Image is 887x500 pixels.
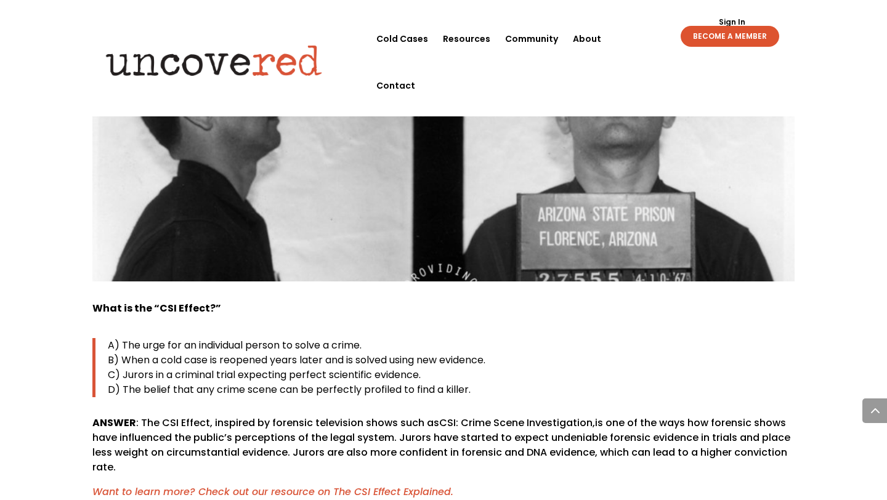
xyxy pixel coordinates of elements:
[376,15,428,62] a: Cold Cases
[712,18,752,26] a: Sign In
[108,338,362,352] span: A) The urge for an individual person to solve a crime.
[108,382,471,397] span: D) The belief that any crime scene can be perfectly profiled to find a killer.
[92,19,795,281] img: ErnestoMiranda
[92,416,795,485] p: : The CSI Effect, inspired by forensic television shows such as is one of the ways how forensic s...
[108,368,421,382] span: C) Jurors in a criminal trial expecting perfect scientific evidence.
[92,485,453,499] a: Want to learn more? Check out our resource on The CSI Effect Explained.
[439,416,595,430] span: CSI: Crime Scene Investigation,
[92,416,136,430] strong: ANSWER
[376,62,415,109] a: Contact
[573,15,601,62] a: About
[681,26,779,47] a: BECOME A MEMBER
[505,15,558,62] a: Community
[92,301,221,315] b: What is the “CSI Effect?”
[95,36,333,84] img: Uncovered logo
[108,353,485,367] span: B) When a cold case is reopened years later and is solved using new evidence.
[443,15,490,62] a: Resources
